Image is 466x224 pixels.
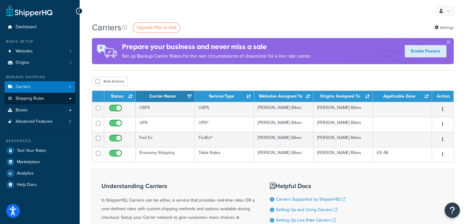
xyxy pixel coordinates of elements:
[5,46,75,57] li: Websites
[136,91,195,102] th: Carrier Name: activate to sort column ascending
[276,217,336,223] a: Setting Up Live Rate Carriers
[122,42,311,52] h4: Prepare your business and never miss a sale
[17,160,40,165] span: Marketplace
[5,81,75,93] li: Carriers
[16,49,33,54] span: Websites
[16,25,36,30] span: Dashboard
[254,117,313,132] td: [PERSON_NAME] Bikes
[5,75,75,80] div: Manage Shipping
[5,46,75,57] a: Websites 1
[5,156,75,168] a: Marketplace
[313,91,373,102] th: Origins Assigned To: activate to sort column ascending
[276,207,338,213] a: Setting Up and Using Carriers
[5,21,75,33] a: Dashboard
[5,179,75,190] a: Help Docs
[373,91,432,102] th: Applicable Zone: activate to sort column ascending
[432,91,453,102] th: Action
[276,196,345,203] a: Carriers Supported by ShipperHQ
[5,39,75,44] div: Basic Setup
[5,138,75,144] div: Resources
[16,84,31,90] span: Carriers
[70,49,71,54] span: 1
[136,117,195,132] td: UPS
[92,21,121,33] h1: Carriers
[5,81,75,93] a: Carriers 4
[5,93,75,104] a: Shipping Rules
[254,102,313,117] td: [PERSON_NAME] Bikes
[16,96,44,101] span: Shipping Rules
[69,119,71,124] span: 2
[5,57,75,68] li: Origins
[254,147,313,162] td: [PERSON_NAME] Bikes
[17,148,46,153] span: Test Your Rates
[313,102,373,117] td: [PERSON_NAME] Bikes
[136,132,195,147] td: Fed Ex
[405,45,446,57] a: Enable Feature
[313,117,373,132] td: [PERSON_NAME] Bikes
[16,108,28,113] span: Boxes
[69,84,71,90] span: 4
[373,147,432,162] td: US 48
[195,147,254,162] td: Table Rates
[137,24,176,31] span: Upgrade Plan to Add
[445,203,460,218] button: Open Resource Center
[434,23,454,32] a: Settings
[6,5,52,17] a: ShipperHQ Home
[5,116,75,127] li: Advanced Features
[254,91,313,102] th: Websites Assigned To: activate to sort column ascending
[17,171,34,176] span: Analytics
[195,102,254,117] td: USPS
[270,183,350,189] h3: Helpful Docs
[136,147,195,162] td: Economy Shipping
[195,91,254,102] th: Service/Type: activate to sort column ascending
[5,105,75,116] a: Boxes
[92,77,128,86] button: Bulk Actions
[17,182,37,187] span: Help Docs
[133,22,180,33] a: Upgrade Plan to Add
[5,57,75,68] a: Origins 1
[101,183,255,189] h3: Understanding Carriers
[70,60,71,65] span: 1
[5,145,75,156] a: Test Your Rates
[5,168,75,179] a: Analytics
[16,119,53,124] span: Advanced Features
[195,117,254,132] td: UPS®
[195,132,254,147] td: FedEx®
[122,52,311,60] p: Set up Backup Carrier Rates for the rare circumstances of downtime for a live rate carrier.
[5,116,75,127] a: Advanced Features 2
[16,60,29,65] span: Origins
[104,91,136,102] th: Status: activate to sort column ascending
[313,147,373,162] td: [PERSON_NAME] Bikes
[254,132,313,147] td: [PERSON_NAME] Bikes
[92,38,122,64] img: ad-rules-rateshop-fe6ec290ccb7230408bd80ed9643f0289d75e0ffd9eb532fc0e269fcd187b520.png
[313,132,373,147] td: [PERSON_NAME] Bikes
[136,102,195,117] td: USPS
